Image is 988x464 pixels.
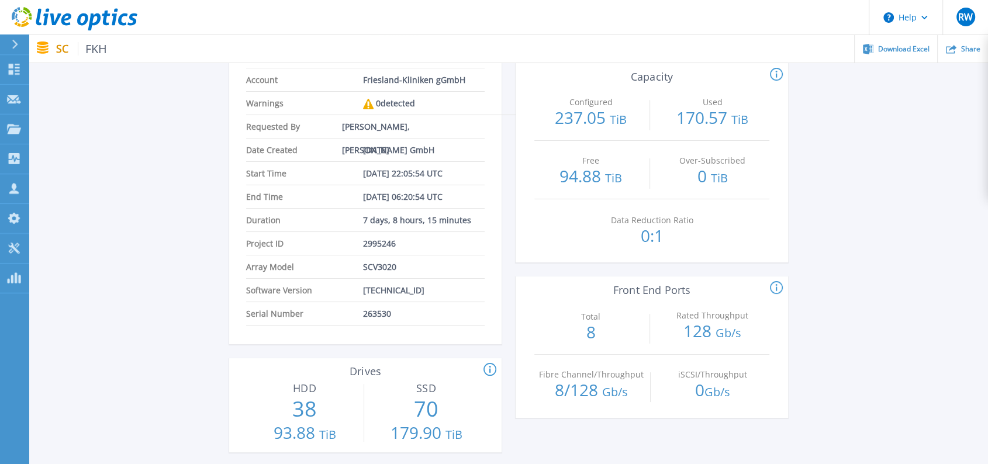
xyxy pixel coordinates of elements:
span: Gb/s [704,384,730,400]
span: [DATE] 22:05:54 UTC [363,162,443,185]
span: [PERSON_NAME], [PERSON_NAME] GmbH [342,115,475,138]
span: FKH [78,42,108,56]
p: 8 [534,324,647,340]
span: Start Time [246,162,363,185]
p: 93.88 [248,424,361,443]
span: TiB [319,427,336,442]
span: TiB [610,112,627,127]
p: 38 [248,394,361,424]
span: TiB [731,112,748,127]
p: Configured [537,98,644,106]
p: 128 [656,323,769,341]
span: SCV3020 [363,255,396,278]
span: 263530 [363,302,391,325]
span: [DATE] 06:20:54 UTC [363,185,443,208]
span: Share [961,46,980,53]
span: Download Excel [878,46,930,53]
span: Duration [246,209,363,231]
span: Gb/s [602,384,628,400]
p: 0:1 [596,227,709,244]
span: RW [958,12,973,22]
span: TiB [445,427,462,442]
span: Owner [246,45,363,68]
span: Software Version [246,279,363,302]
p: Data Reduction Ratio [598,216,705,224]
span: Friesland-Kliniken gGmbH [363,68,465,91]
p: Fibre Channel/Throughput [537,370,644,379]
p: Rated Throughput [659,311,766,320]
p: 237.05 [534,109,647,128]
span: [PERSON_NAME] [363,45,429,68]
p: Free [537,157,644,165]
h3: SSD [370,382,483,394]
p: Used [659,98,766,106]
p: 94.88 [534,168,647,186]
span: Warnings [246,92,363,115]
span: TiB [605,170,622,186]
span: Array Model [246,255,363,278]
p: 170.57 [656,109,769,128]
span: End Time [246,185,363,208]
p: SC [56,42,108,56]
h3: HDD [248,382,361,394]
p: iSCSI/Throughput [659,370,766,379]
p: 0 [656,168,769,186]
span: Account [246,68,363,91]
span: Date Created [246,138,363,161]
span: TiB [710,170,727,186]
span: 7 days, 8 hours, 15 minutes [363,209,471,231]
div: 0 detected [363,92,415,115]
span: [DATE] [363,138,389,161]
span: Serial Number [246,302,363,325]
span: [TECHNICAL_ID] [363,279,424,302]
span: Requested By [246,115,342,138]
p: 70 [370,394,483,424]
p: Total [537,313,644,321]
p: 8 / 128 [535,382,648,400]
span: Gb/s [716,325,741,341]
p: Over-Subscribed [659,157,766,165]
span: Project ID [246,232,363,255]
span: 2995246 [363,232,396,255]
p: 0 [657,382,769,400]
p: 179.90 [370,424,483,443]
